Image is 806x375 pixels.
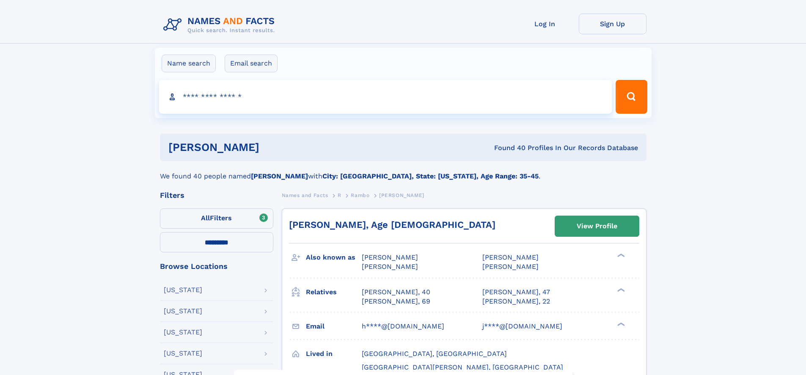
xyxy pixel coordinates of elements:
label: Email search [225,55,278,72]
a: View Profile [555,216,639,236]
h3: Email [306,319,362,334]
label: Name search [162,55,216,72]
span: [GEOGRAPHIC_DATA][PERSON_NAME], [GEOGRAPHIC_DATA] [362,363,563,371]
a: Rambo [351,190,369,200]
h1: [PERSON_NAME] [168,142,377,153]
span: All [201,214,210,222]
div: View Profile [577,216,617,236]
div: [US_STATE] [164,329,202,336]
span: [PERSON_NAME] [379,192,424,198]
div: [US_STATE] [164,350,202,357]
span: [GEOGRAPHIC_DATA], [GEOGRAPHIC_DATA] [362,350,507,358]
a: [PERSON_NAME], 40 [362,287,430,297]
img: Logo Names and Facts [160,14,282,36]
a: Log In [511,14,579,34]
div: Found 40 Profiles In Our Records Database [377,143,638,153]
b: [PERSON_NAME] [251,172,308,180]
a: Sign Up [579,14,646,34]
div: We found 40 people named with . [160,161,646,181]
div: Browse Locations [160,263,273,270]
span: Rambo [351,192,369,198]
a: R [338,190,341,200]
div: [US_STATE] [164,308,202,315]
a: [PERSON_NAME], Age [DEMOGRAPHIC_DATA] [289,219,495,230]
div: ❯ [615,287,625,293]
div: Filters [160,192,273,199]
button: Search Button [616,80,647,114]
a: [PERSON_NAME], 22 [482,297,550,306]
span: R [338,192,341,198]
div: ❯ [615,321,625,327]
span: [PERSON_NAME] [362,253,418,261]
div: [US_STATE] [164,287,202,293]
a: [PERSON_NAME], 47 [482,287,550,297]
label: Filters [160,208,273,229]
span: [PERSON_NAME] [362,263,418,271]
input: search input [159,80,612,114]
h3: Lived in [306,347,362,361]
h3: Also known as [306,250,362,265]
h3: Relatives [306,285,362,299]
div: ❯ [615,253,625,258]
a: Names and Facts [282,190,328,200]
a: [PERSON_NAME], 69 [362,297,430,306]
b: City: [GEOGRAPHIC_DATA], State: [US_STATE], Age Range: 35-45 [322,172,539,180]
span: [PERSON_NAME] [482,263,539,271]
span: [PERSON_NAME] [482,253,539,261]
